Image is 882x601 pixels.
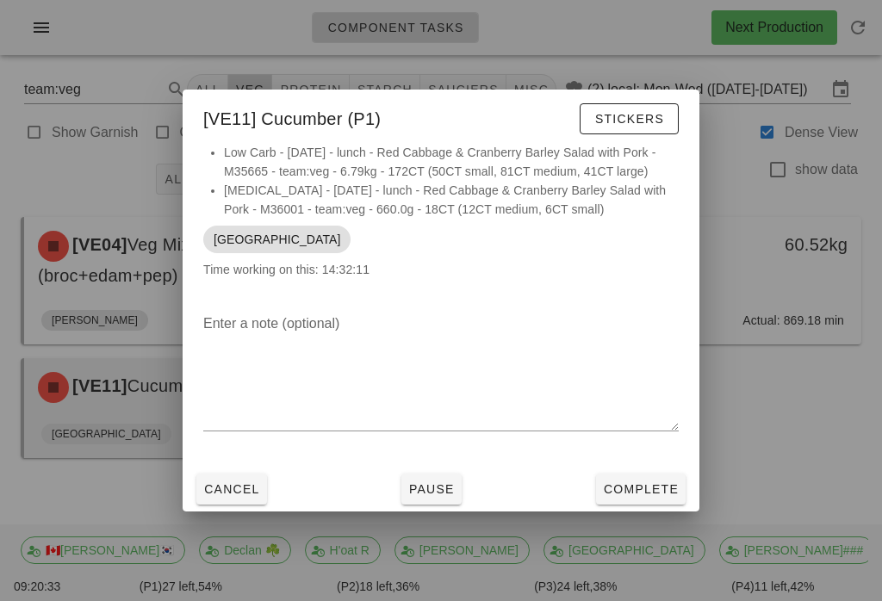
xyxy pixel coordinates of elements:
span: Pause [408,482,455,496]
span: [GEOGRAPHIC_DATA] [214,226,340,253]
button: Cancel [196,474,267,505]
span: Stickers [594,112,664,126]
button: Pause [401,474,462,505]
li: [MEDICAL_DATA] - [DATE] - lunch - Red Cabbage & Cranberry Barley Salad with Pork - M36001 - team:... [224,181,679,219]
span: Complete [603,482,679,496]
button: Stickers [580,103,679,134]
li: Low Carb - [DATE] - lunch - Red Cabbage & Cranberry Barley Salad with Pork - M35665 - team:veg - ... [224,143,679,181]
button: Complete [596,474,686,505]
span: Cancel [203,482,260,496]
div: [VE11] Cucumber (P1) [183,90,699,143]
div: Time working on this: 14:32:11 [183,143,699,296]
